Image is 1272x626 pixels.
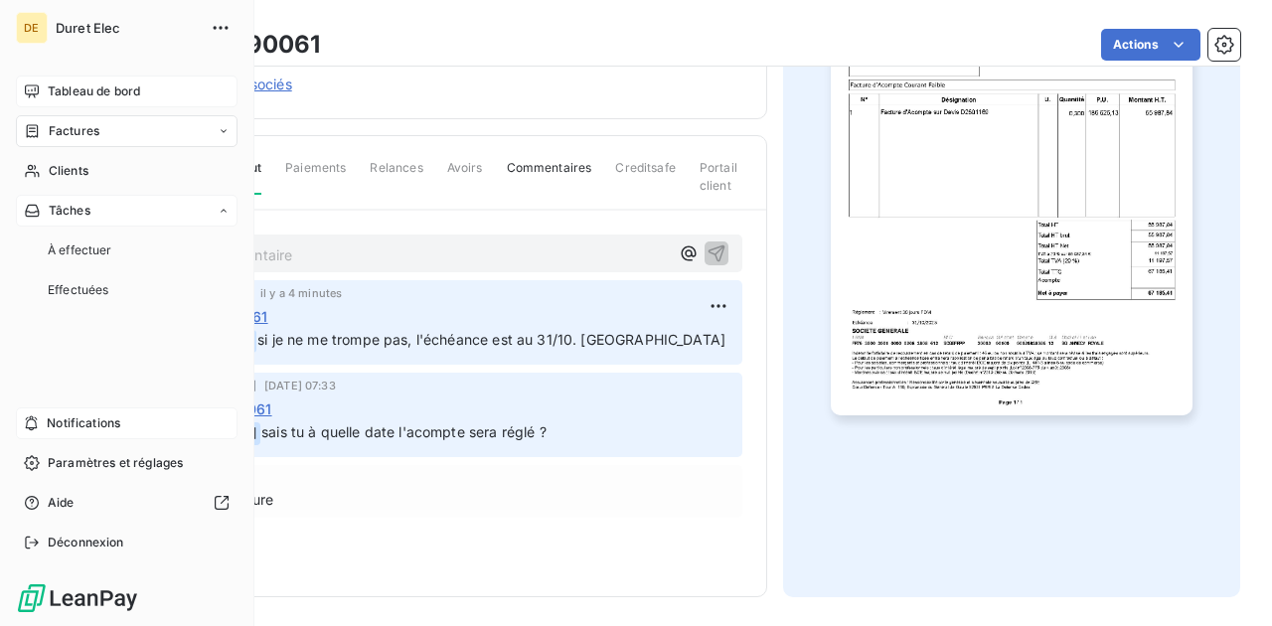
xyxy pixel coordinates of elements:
[49,162,88,180] span: Clients
[447,159,483,193] span: Avoirs
[1101,29,1200,61] button: Actions
[49,202,90,220] span: Tâches
[370,159,422,193] span: Relances
[48,281,109,299] span: Effectuées
[1204,558,1252,606] iframe: Intercom live chat
[615,159,676,193] span: Creditsafe
[257,331,725,348] span: si je ne me trompe pas, l'échéance est au 31/10. [GEOGRAPHIC_DATA]
[260,287,342,299] span: il y a 4 minutes
[49,122,99,140] span: Factures
[285,159,346,193] span: Paiements
[48,494,75,512] span: Aide
[16,582,139,614] img: Logo LeanPay
[48,82,140,100] span: Tableau de bord
[48,454,183,472] span: Paramètres et réglages
[16,12,48,44] div: DE
[48,534,124,551] span: Déconnexion
[700,159,742,211] span: Portail client
[261,423,547,440] span: sais tu à quelle date l'acompte sera réglé ?
[56,20,199,36] span: Duret Elec
[48,241,112,259] span: À effectuer
[16,487,238,519] a: Aide
[507,159,592,193] span: Commentaires
[264,380,336,391] span: [DATE] 07:33
[47,414,120,432] span: Notifications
